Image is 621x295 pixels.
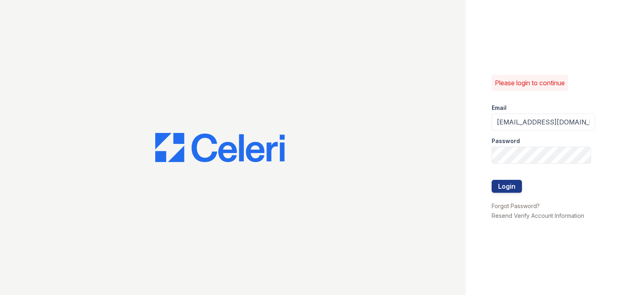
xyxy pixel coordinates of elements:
[495,78,565,88] p: Please login to continue
[492,212,584,219] a: Resend Verify Account Information
[155,133,285,162] img: CE_Logo_Blue-a8612792a0a2168367f1c8372b55b34899dd931a85d93a1a3d3e32e68fde9ad4.png
[492,104,507,112] label: Email
[492,137,520,145] label: Password
[492,180,522,193] button: Login
[492,202,540,209] a: Forgot Password?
